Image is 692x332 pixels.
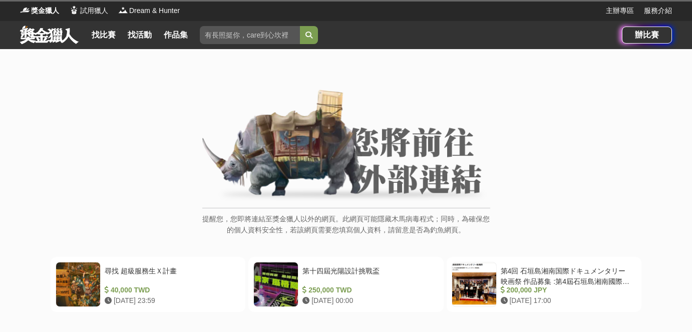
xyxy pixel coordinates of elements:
a: Logo獎金獵人 [20,6,59,16]
img: External Link Banner [202,90,490,203]
p: 提醒您，您即將連結至獎金獵人以外的網頁。此網頁可能隱藏木馬病毒程式；同時，為確保您的個人資料安全性，若該網頁需要您填寫個人資料，請留意是否為釣魚網頁。 [202,213,490,246]
a: Logo試用獵人 [69,6,108,16]
div: 40,000 TWD [105,285,236,295]
div: 尋找 超級服務生Ｘ計畫 [105,266,236,285]
a: 找比賽 [88,28,120,42]
input: 有長照挺你，care到心坎裡！青春出手，拍出照顧 影音徵件活動 [200,26,300,44]
a: 找活動 [124,28,156,42]
div: [DATE] 23:59 [105,295,236,306]
div: 200,000 JPY [501,285,632,295]
a: 作品集 [160,28,192,42]
img: Logo [118,5,128,15]
a: 服務介紹 [644,6,672,16]
img: Logo [69,5,79,15]
a: 主辦專區 [606,6,634,16]
div: 250,000 TWD [302,285,434,295]
a: LogoDream & Hunter [118,6,180,16]
a: 第4回 石垣島湘南国際ドキュメンタリー映画祭 作品募集 :第4屆石垣島湘南國際紀錄片電影節作品徵集 200,000 JPY [DATE] 17:00 [447,257,641,312]
div: 第4回 石垣島湘南国際ドキュメンタリー映画祭 作品募集 :第4屆石垣島湘南國際紀錄片電影節作品徵集 [501,266,632,285]
span: Dream & Hunter [129,6,180,16]
a: 尋找 超級服務生Ｘ計畫 40,000 TWD [DATE] 23:59 [51,257,245,312]
span: 獎金獵人 [31,6,59,16]
a: 第十四屆光陽設計挑戰盃 250,000 TWD [DATE] 00:00 [248,257,443,312]
div: 第十四屆光陽設計挑戰盃 [302,266,434,285]
span: 試用獵人 [80,6,108,16]
img: Logo [20,5,30,15]
div: [DATE] 17:00 [501,295,632,306]
a: 辦比賽 [622,27,672,44]
div: [DATE] 00:00 [302,295,434,306]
